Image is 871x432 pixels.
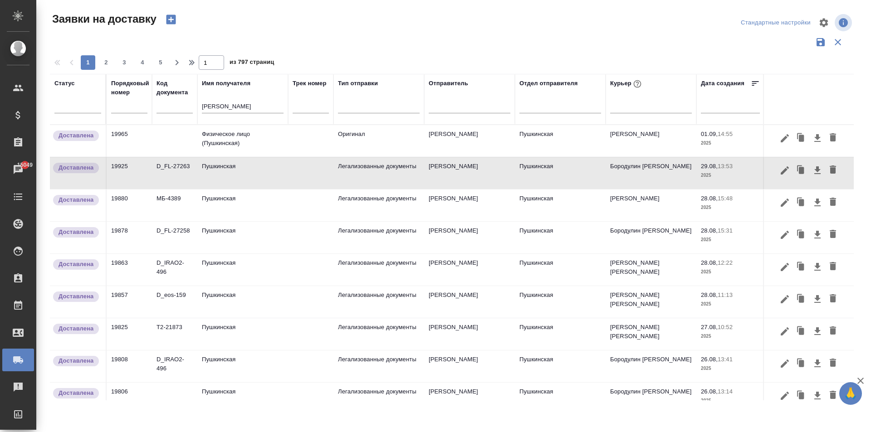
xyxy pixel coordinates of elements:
span: Посмотреть информацию [835,14,854,31]
button: Клонировать [793,162,810,179]
td: 19863 [107,254,152,286]
td: Пушкинская [515,189,606,221]
td: Пушкинская [515,286,606,318]
td: Пушкинская [515,254,606,286]
button: Редактировать [777,291,793,308]
td: Пушкинская [197,383,288,414]
button: Удалить [825,387,841,404]
button: Редактировать [777,258,793,276]
td: Пушкинская [197,286,288,318]
button: Клонировать [793,387,810,404]
button: Клонировать [793,194,810,211]
button: Редактировать [777,387,793,404]
button: 🙏 [839,382,862,405]
p: 2025 [701,300,760,309]
div: Документы доставлены, фактическая дата доставки проставиться автоматически [52,130,101,142]
td: МБ-4389 [152,189,197,221]
p: Доставлена [59,228,93,237]
td: 19878 [107,222,152,253]
button: Скачать [810,387,825,404]
button: Удалить [825,130,841,147]
td: [PERSON_NAME] [424,189,515,221]
span: Заявки на доставку [50,12,157,26]
td: 19825 [107,318,152,350]
p: 28.08, [701,259,718,266]
td: Легализованные документы [333,222,424,253]
p: 2025 [701,139,760,148]
button: Сохранить фильтры [812,34,829,51]
div: Документы доставлены, фактическая дата доставки проставиться автоматически [52,162,101,174]
span: 5 [153,58,168,67]
button: Клонировать [793,291,810,308]
p: 15:31 [718,227,733,234]
td: 19925 [107,157,152,189]
td: Бородулин [PERSON_NAME] [606,383,696,414]
button: Скачать [810,355,825,372]
span: 3 [117,58,132,67]
td: [PERSON_NAME] [424,125,515,157]
td: Пушкинская [515,125,606,157]
button: Клонировать [793,130,810,147]
p: Доставлена [59,356,93,365]
p: 27.08, [701,324,718,330]
p: 14:55 [718,131,733,137]
div: Документы доставлены, фактическая дата доставки проставиться автоматически [52,226,101,238]
button: Скачать [810,162,825,179]
td: Пушкинская [197,254,288,286]
div: split button [739,16,813,30]
div: Документы доставлены, фактическая дата доставки проставиться автоматически [52,355,101,367]
td: Легализованные документы [333,189,424,221]
p: 26.08, [701,356,718,363]
td: Легализованные документы [333,157,424,189]
button: 4 [135,55,150,70]
button: Редактировать [777,226,793,243]
p: 28.08, [701,195,718,202]
div: Курьер [610,78,643,90]
p: 01.09, [701,131,718,137]
p: Доставлена [59,195,93,204]
button: Скачать [810,291,825,308]
button: 3 [117,55,132,70]
p: Доставлена [59,260,93,269]
p: 10:52 [718,324,733,330]
td: 19806 [107,383,152,414]
td: Бородулин [PERSON_NAME] [606,222,696,253]
td: [PERSON_NAME] [606,125,696,157]
button: Скачать [810,258,825,276]
div: Документы доставлены, фактическая дата доставки проставиться автоматически [52,194,101,206]
td: Легализованные документы [333,383,424,414]
div: Отправитель [429,79,468,88]
td: Пушкинская [515,318,606,350]
div: Отдел отправителя [519,79,577,88]
button: Удалить [825,226,841,243]
td: Пушкинская [515,157,606,189]
button: Редактировать [777,323,793,340]
td: Бородулин [PERSON_NAME] [606,350,696,382]
td: [PERSON_NAME] [424,222,515,253]
div: Порядковый номер [111,79,149,97]
td: 19808 [107,350,152,382]
button: Скачать [810,194,825,211]
td: Пушкинская [197,157,288,189]
div: Документы доставлены, фактическая дата доставки проставиться автоматически [52,387,101,399]
button: Редактировать [777,162,793,179]
div: Дата создания [701,79,744,88]
td: D_FL-27263 [152,157,197,189]
p: 2025 [701,332,760,341]
td: Легализованные документы [333,286,424,318]
td: [PERSON_NAME] [424,286,515,318]
td: Легализованные документы [333,254,424,286]
p: 29.08, [701,163,718,170]
div: Документы доставлены, фактическая дата доставки проставиться автоматически [52,323,101,335]
td: Легализованные документы [333,350,424,382]
div: Документы доставлены, фактическая дата доставки проставиться автоматически [52,291,101,303]
td: Пушкинская [197,222,288,253]
td: D_IRAO2-496 [152,350,197,382]
td: Бородулин [PERSON_NAME] [606,157,696,189]
span: Настроить таблицу [813,12,835,34]
button: Удалить [825,291,841,308]
td: [PERSON_NAME] [424,350,515,382]
p: Доставлена [59,292,93,301]
button: 5 [153,55,168,70]
td: [PERSON_NAME] [424,318,515,350]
